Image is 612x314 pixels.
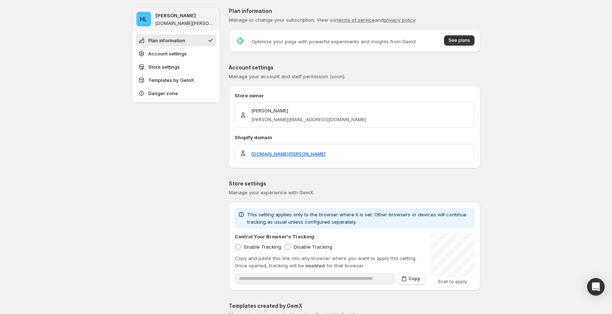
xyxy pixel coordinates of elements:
span: See plans [448,37,470,43]
p: Copy and paste this link into any browser where you want to apply this setting. Once opened, trac... [235,255,425,269]
p: [PERSON_NAME] [251,107,366,114]
span: Store settings [148,63,180,71]
p: Plan information [229,7,480,15]
p: Scan to apply [430,279,474,285]
button: Account settings [136,48,216,59]
p: Shopify domain [235,134,474,141]
p: Control Your Browser's Tracking [235,233,314,240]
a: [DOMAIN_NAME][PERSON_NAME] [251,150,326,158]
span: enabled [305,263,325,268]
span: Disable Tracking [294,244,332,250]
span: Account settings [148,50,187,57]
a: terms of service [337,17,375,23]
button: Templates by GemX [136,74,216,86]
p: [DOMAIN_NAME][PERSON_NAME] [155,21,216,26]
span: Enable Tracking [244,244,281,250]
span: Plan information [148,37,185,44]
span: Hugh Le [136,12,151,26]
span: Danger zone [148,90,178,97]
span: Copy [408,276,420,282]
span: Manage or change your subscription. View our and . [229,17,416,23]
button: Store settings [136,61,216,73]
p: [PERSON_NAME][EMAIL_ADDRESS][DOMAIN_NAME] [251,116,366,123]
p: [PERSON_NAME] [155,12,196,19]
p: Templates created by GemX [229,302,480,310]
span: This setting applies only to the browser where it is set. Other browsers or devices will continue... [247,212,466,225]
button: See plans [444,35,474,46]
button: Copy [398,273,425,285]
button: Danger zone [136,87,216,99]
p: Store owner [235,92,474,99]
span: Templates by GemX [148,76,194,84]
p: Store settings [229,180,480,187]
span: Manage your experience with GemX. [229,190,314,195]
button: Plan information [136,35,216,46]
span: Manage your account and staff permission (soon). [229,73,345,79]
text: HL [140,15,147,23]
p: Optimize your page with powerful experiments and insights from GemX [252,38,416,45]
p: Account settings [229,64,480,71]
a: privacy policy [384,17,415,23]
div: Open Intercom Messenger [587,278,605,296]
